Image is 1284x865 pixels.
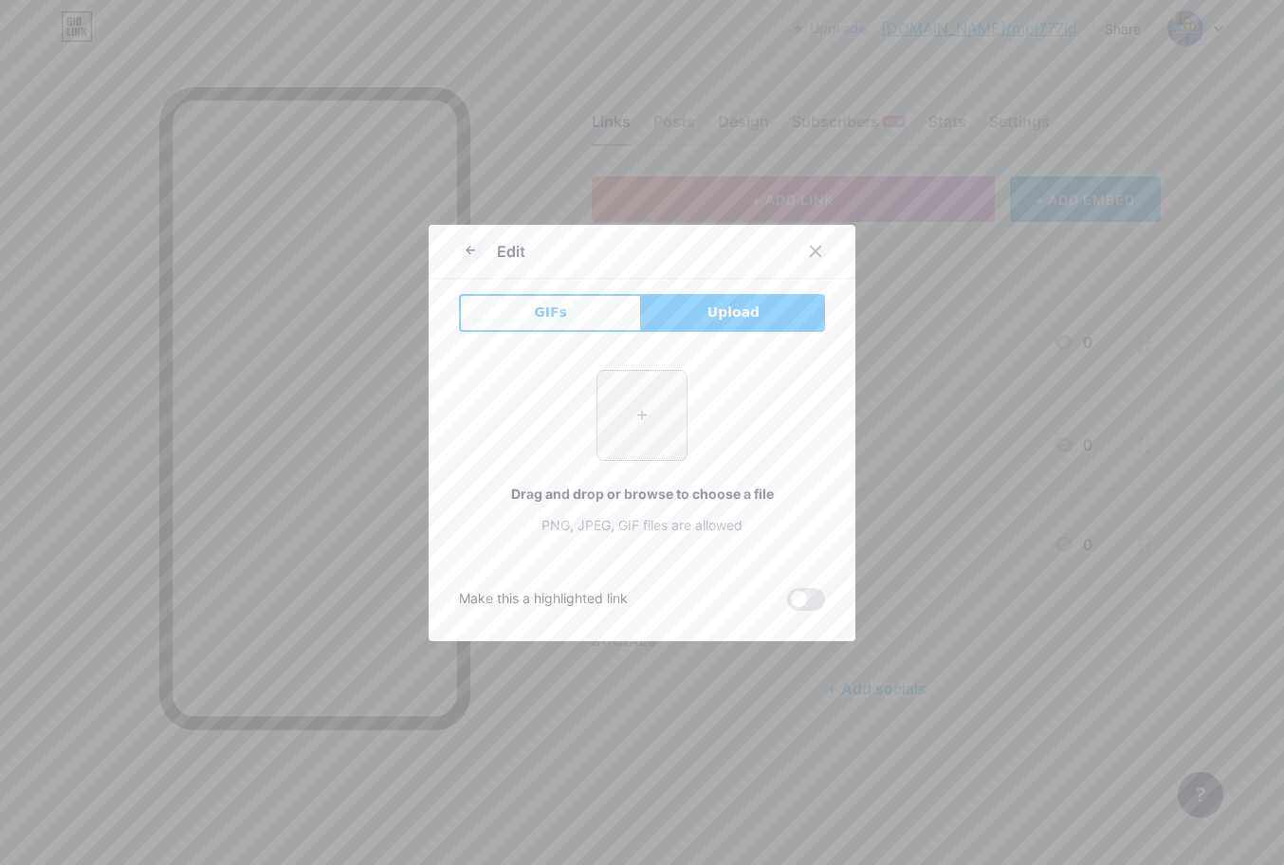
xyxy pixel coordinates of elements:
button: Upload [642,294,825,332]
span: Upload [707,303,760,322]
span: GIFs [534,303,567,322]
div: PNG, JPEG, GIF files are allowed [459,515,825,535]
div: Make this a highlighted link [459,588,628,611]
div: Edit [497,240,525,263]
button: GIFs [459,294,642,332]
div: Drag and drop or browse to choose a file [459,484,825,504]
